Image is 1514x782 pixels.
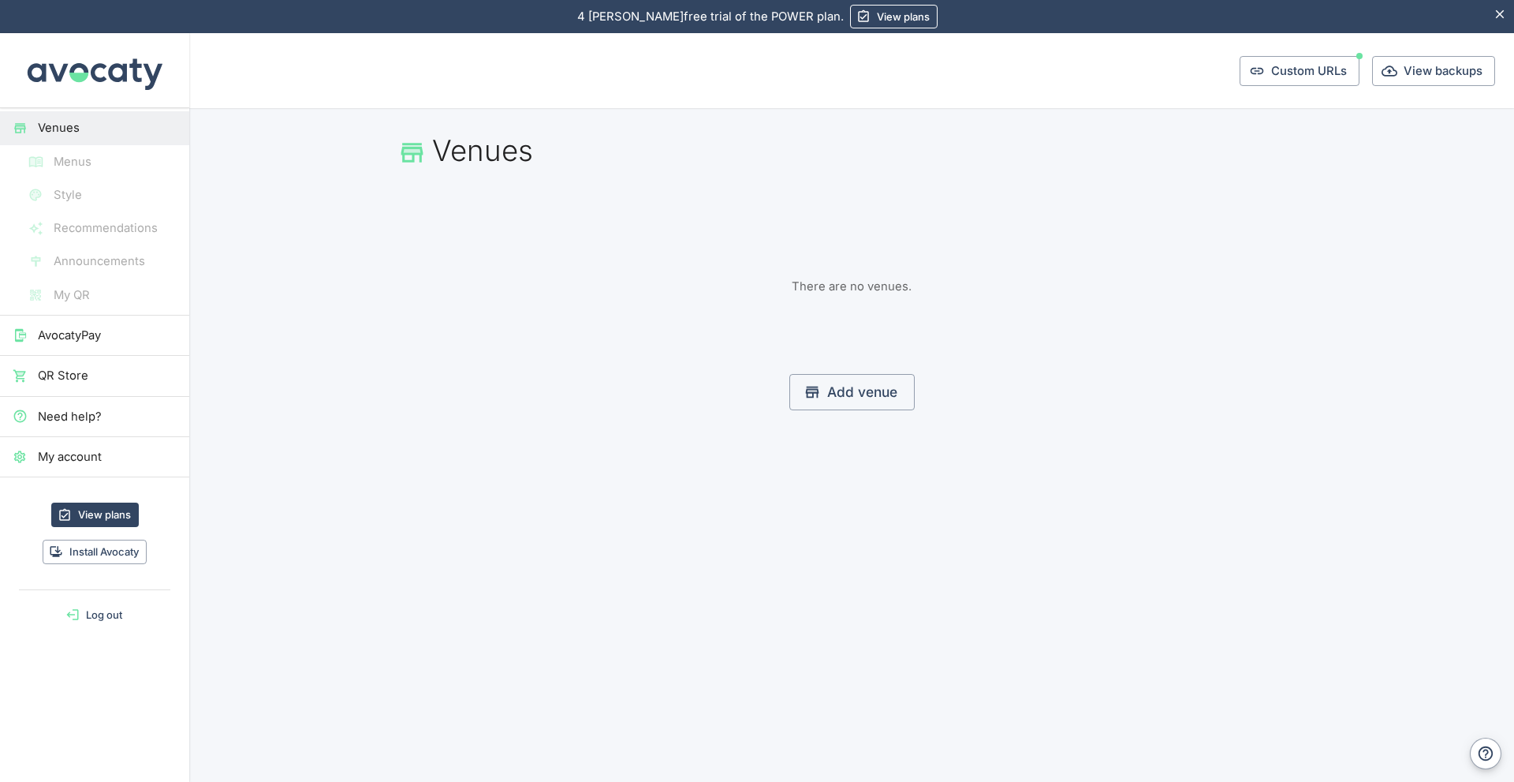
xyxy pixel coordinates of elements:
button: Help and contact [1470,738,1501,769]
span: Need help? [38,408,177,425]
p: free trial of the POWER plan. [577,8,844,25]
a: View plans [850,5,938,28]
a: View plans [51,503,139,527]
button: Install Avocaty [43,540,147,564]
button: Log out [6,603,183,627]
span: My account [38,448,177,466]
button: Hide notice [1486,1,1514,28]
span: 4 [PERSON_NAME] [577,9,684,24]
h1: Venues [397,133,1306,168]
a: Add venue [789,374,915,410]
img: Avocaty [24,33,166,107]
span: AvocatyPay [38,327,177,344]
p: There are no venues. [397,278,1306,295]
span: QR Store [38,367,177,384]
button: Custom URLs [1240,56,1359,86]
button: View backups [1372,56,1495,86]
span: Venues [38,119,177,137]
